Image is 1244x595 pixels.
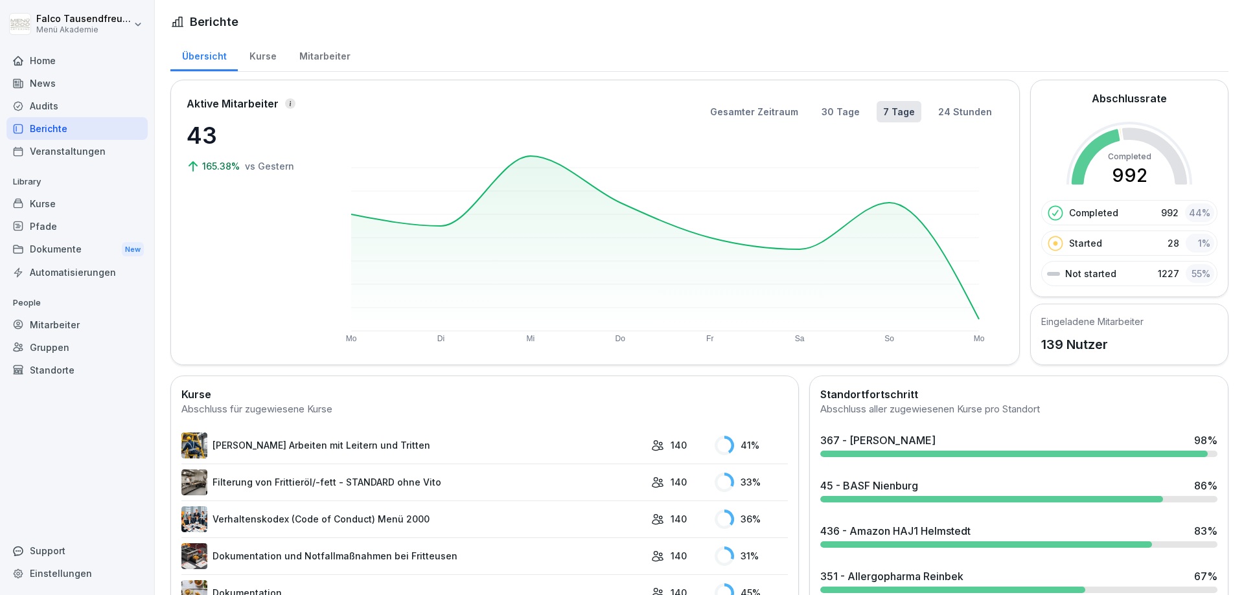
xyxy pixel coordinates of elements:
a: Mitarbeiter [6,313,148,336]
text: Sa [795,334,805,343]
a: 45 - BASF Nienburg86% [815,473,1223,508]
text: So [884,334,894,343]
a: Kurse [6,192,148,215]
button: 7 Tage [877,101,921,122]
div: 436 - Amazon HAJ1 Helmstedt [820,523,971,539]
p: Falco Tausendfreund [36,14,131,25]
a: DokumenteNew [6,238,148,262]
a: 436 - Amazon HAJ1 Helmstedt83% [815,518,1223,553]
div: 83 % [1194,523,1217,539]
img: t30obnioake0y3p0okzoia1o.png [181,543,207,569]
div: Dokumente [6,238,148,262]
a: Filterung von Frittieröl/-fett - STANDARD ohne Vito [181,469,645,495]
p: People [6,293,148,313]
p: Library [6,172,148,192]
p: Completed [1069,206,1118,219]
a: Verhaltenskodex (Code of Conduct) Menü 2000 [181,506,645,532]
p: 1227 [1158,267,1179,280]
div: 351 - Allergopharma Reinbek [820,568,963,584]
img: hh3kvobgi93e94d22i1c6810.png [181,506,207,532]
a: Veranstaltungen [6,140,148,163]
a: Mitarbeiter [288,38,362,71]
p: 43 [187,118,316,153]
img: lnrteyew03wyeg2dvomajll7.png [181,469,207,495]
div: 98 % [1194,432,1217,448]
p: 165.38% [202,159,242,173]
p: 139 Nutzer [1041,335,1144,354]
button: 24 Stunden [932,101,998,122]
div: Abschluss für zugewiesene Kurse [181,402,788,417]
a: Kurse [238,38,288,71]
h1: Berichte [190,13,238,30]
p: 140 [671,549,687,563]
button: 30 Tage [815,101,866,122]
p: Not started [1065,267,1116,280]
p: 140 [671,512,687,526]
p: 140 [671,438,687,452]
text: Mo [974,334,985,343]
div: 45 - BASF Nienburg [820,478,918,493]
div: 67 % [1194,568,1217,584]
div: Support [6,539,148,562]
div: 86 % [1194,478,1217,493]
img: v7bxruicv7vvt4ltkcopmkzf.png [181,432,207,458]
p: 28 [1168,236,1179,250]
a: Dokumentation und Notfallmaßnahmen bei Fritteusen [181,543,645,569]
div: 55 % [1186,264,1214,283]
text: Fr [706,334,713,343]
p: Menü Akademie [36,25,131,34]
a: Berichte [6,117,148,140]
text: Mi [527,334,535,343]
a: News [6,72,148,95]
a: Automatisierungen [6,261,148,284]
div: 1 % [1186,234,1214,253]
p: Aktive Mitarbeiter [187,96,279,111]
text: Di [437,334,444,343]
a: [PERSON_NAME] Arbeiten mit Leitern und Tritten [181,432,645,458]
a: Pfade [6,215,148,238]
a: Audits [6,95,148,117]
div: Abschluss aller zugewiesenen Kurse pro Standort [820,402,1217,417]
a: Gruppen [6,336,148,359]
p: 992 [1161,206,1179,219]
div: 44 % [1185,203,1214,222]
div: 31 % [715,546,789,566]
a: Standorte [6,359,148,381]
div: 367 - [PERSON_NAME] [820,432,936,448]
div: 41 % [715,436,789,455]
a: Einstellungen [6,562,148,585]
h2: Standortfortschritt [820,387,1217,402]
a: 367 - [PERSON_NAME]98% [815,427,1223,462]
a: Home [6,49,148,72]
p: 140 [671,475,687,489]
div: New [122,242,144,257]
div: 33 % [715,473,789,492]
h2: Kurse [181,387,788,402]
h2: Abschlussrate [1092,91,1167,106]
p: vs Gestern [245,159,294,173]
text: Mo [346,334,357,343]
a: Übersicht [170,38,238,71]
div: 36 % [715,510,789,529]
p: Started [1069,236,1102,250]
button: Gesamter Zeitraum [704,101,805,122]
h5: Eingeladene Mitarbeiter [1041,315,1144,328]
text: Do [616,334,626,343]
